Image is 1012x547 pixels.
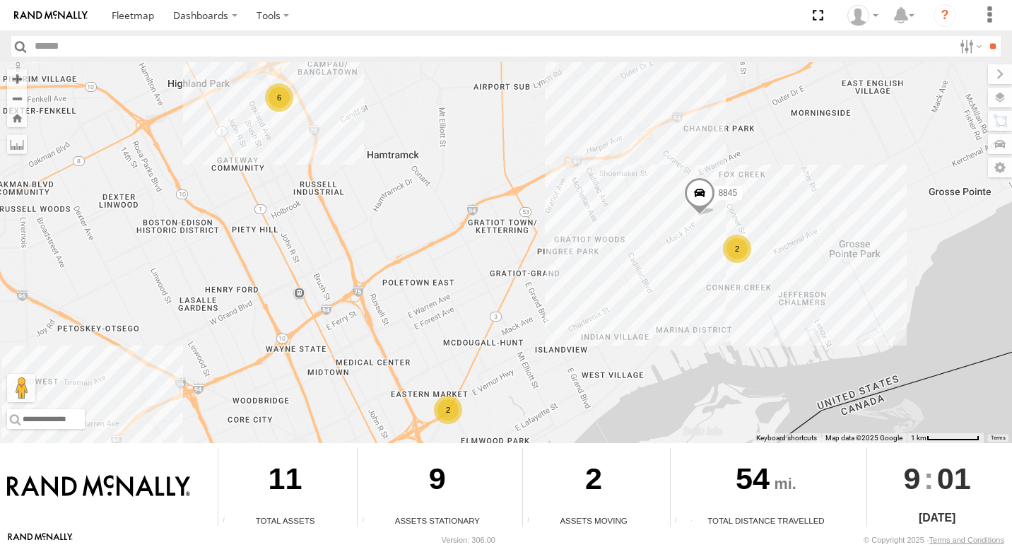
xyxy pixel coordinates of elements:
div: 9 [358,448,517,514]
div: 2 [723,235,751,263]
span: 01 [937,448,971,509]
div: Total number of Enabled Assets [218,516,240,527]
div: 2 [434,396,462,424]
img: rand-logo.svg [14,11,88,20]
div: Version: 306.00 [442,536,495,544]
a: Terms and Conditions [929,536,1004,544]
div: 6 [265,83,293,112]
a: Visit our Website [8,533,73,547]
button: Zoom out [7,88,27,108]
span: 1 km [911,434,926,442]
div: Total distance travelled by all assets within specified date range and applied filters [671,516,692,527]
div: 11 [218,448,352,514]
div: Total number of assets current stationary. [358,516,379,527]
div: Total Distance Travelled [671,514,862,527]
span: 9 [904,448,921,509]
label: Map Settings [988,158,1012,177]
button: Map Scale: 1 km per 71 pixels [907,433,984,443]
button: Zoom in [7,69,27,88]
div: Assets Stationary [358,514,517,527]
a: Terms (opens in new tab) [991,435,1006,440]
div: 2 [523,448,665,514]
div: Total number of assets current in transit. [523,516,544,527]
label: Search Filter Options [954,36,984,57]
button: Drag Pegman onto the map to open Street View [7,374,35,402]
div: : [867,448,1006,509]
button: Zoom Home [7,108,27,127]
div: © Copyright 2025 - [864,536,1004,544]
div: [DATE] [867,510,1006,527]
div: 54 [671,448,862,514]
span: Map data ©2025 Google [825,434,902,442]
span: 8845 [718,188,737,198]
label: Measure [7,134,27,154]
div: Assets Moving [523,514,665,527]
div: Total Assets [218,514,352,527]
div: Valeo Dash [842,5,883,26]
i: ? [934,4,956,27]
img: Rand McNally [7,475,190,499]
button: Keyboard shortcuts [756,433,817,443]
